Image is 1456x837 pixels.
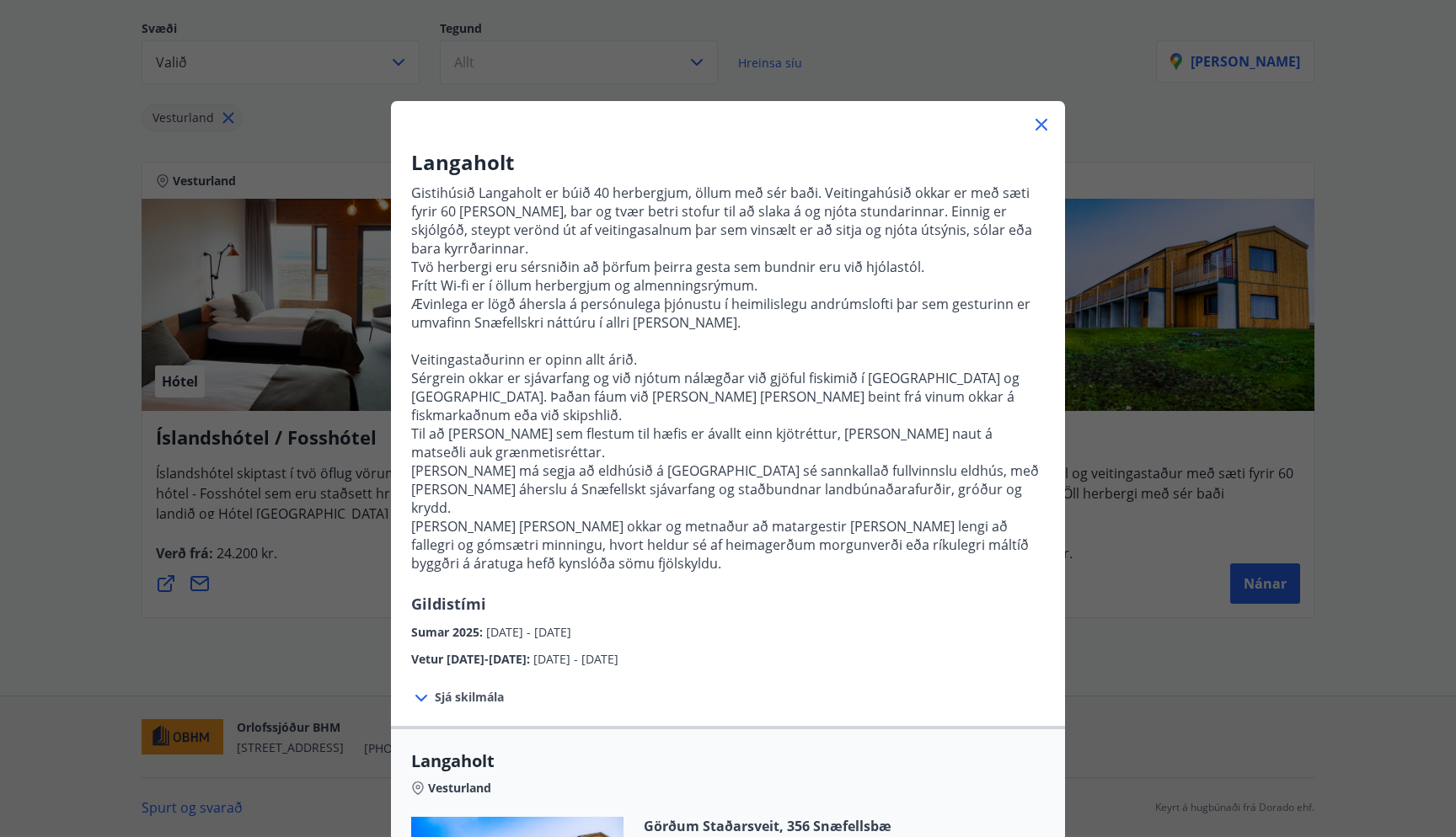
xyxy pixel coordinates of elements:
h3: Langaholt [411,148,1045,177]
p: Til að [PERSON_NAME] sem flestum til hæfis er ávallt einn kjötréttur, [PERSON_NAME] naut á matseð... [411,424,1045,461]
span: Görðum Staðarsveit, 356 Snæfellsbæ [644,817,891,835]
p: Ævinlega er lögð áhersla á persónulega þjónustu í heimilislegu andrúmslofti þar sem gesturinn er ... [411,295,1045,332]
p: [PERSON_NAME] má segja að eldhúsið á [GEOGRAPHIC_DATA] sé sannkallað fullvinnslu eldhús, með [PER... [411,461,1045,517]
p: Frítt Wi-fi er í öllum herbergjum og almenningsrýmum. [411,276,1045,295]
p: Tvö herbergi eru sérsniðin að þörfum þeirra gesta sem bundnir eru við hjólastól. [411,258,1045,276]
span: Vesturland [428,780,491,797]
span: Vetur [DATE]-[DATE] : [411,651,533,667]
span: [DATE] - [DATE] [486,624,571,640]
span: Langaholt [411,749,1045,773]
p: Sérgrein okkar er sjávarfang og við njótum nálægðar við gjöful fiskimið í [GEOGRAPHIC_DATA] og [G... [411,369,1045,424]
span: Gildistími [411,594,486,614]
p: Veitingastaðurinn er opinn allt árið. [411,350,1045,369]
span: Sjá skilmála [435,689,504,706]
p: [PERSON_NAME] [PERSON_NAME] okkar og metnaður að matargestir [PERSON_NAME] lengi að fallegri og g... [411,517,1045,573]
span: Sumar 2025 : [411,624,486,640]
p: Gistihúsið Langaholt er búið 40 herbergjum, öllum með sér baði. Veitingahúsið okkar er með sæti f... [411,184,1045,258]
span: [DATE] - [DATE] [533,651,618,667]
